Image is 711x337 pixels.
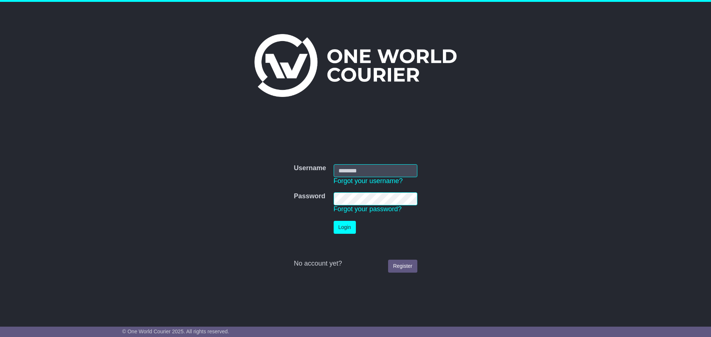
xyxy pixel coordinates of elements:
img: One World [254,34,457,97]
span: © One World Courier 2025. All rights reserved. [122,328,229,334]
label: Username [294,164,326,172]
button: Login [334,221,356,234]
a: Forgot your password? [334,205,402,213]
div: No account yet? [294,260,417,268]
a: Forgot your username? [334,177,403,185]
label: Password [294,192,325,200]
a: Register [388,260,417,273]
